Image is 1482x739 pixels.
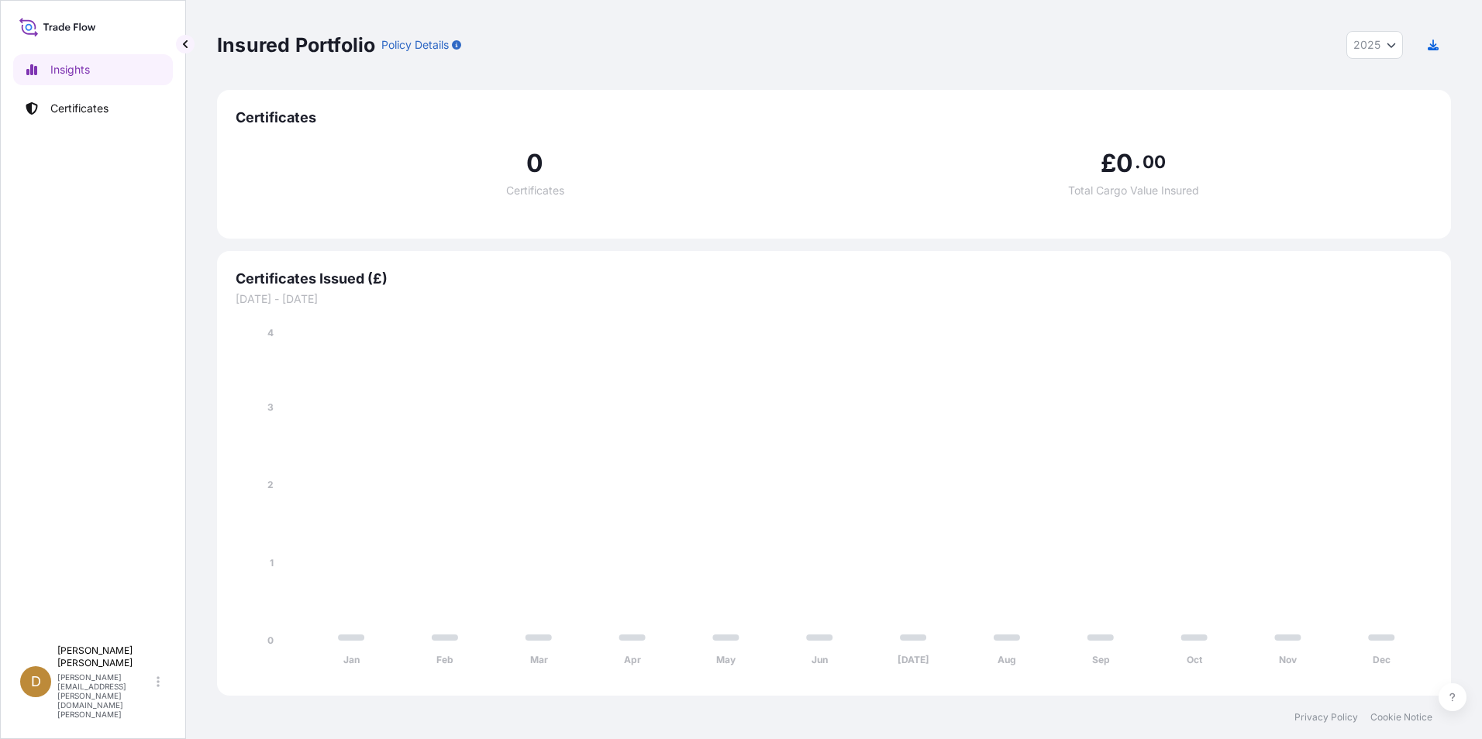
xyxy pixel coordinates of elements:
[31,674,41,689] span: D
[716,654,736,665] tspan: May
[1279,654,1298,665] tspan: Nov
[343,654,360,665] tspan: Jan
[267,479,274,490] tspan: 2
[57,672,153,719] p: [PERSON_NAME][EMAIL_ADDRESS][PERSON_NAME][DOMAIN_NAME][PERSON_NAME]
[267,401,274,413] tspan: 3
[1101,151,1116,176] span: £
[506,185,564,196] span: Certificates
[236,108,1432,127] span: Certificates
[812,654,828,665] tspan: Jun
[50,62,90,77] p: Insights
[530,654,548,665] tspan: Mar
[381,37,449,53] p: Policy Details
[13,54,173,85] a: Insights
[1370,711,1432,724] a: Cookie Notice
[1068,185,1199,196] span: Total Cargo Value Insured
[624,654,641,665] tspan: Apr
[50,101,109,116] p: Certificates
[998,654,1016,665] tspan: Aug
[1092,654,1110,665] tspan: Sep
[236,270,1432,288] span: Certificates Issued (£)
[1116,151,1133,176] span: 0
[1346,31,1403,59] button: Year Selector
[1143,156,1166,168] span: 00
[1373,654,1391,665] tspan: Dec
[526,151,543,176] span: 0
[898,654,929,665] tspan: [DATE]
[270,557,274,569] tspan: 1
[436,654,453,665] tspan: Feb
[267,634,274,646] tspan: 0
[1294,711,1358,724] a: Privacy Policy
[1135,156,1140,168] span: .
[236,291,1432,307] span: [DATE] - [DATE]
[217,33,375,57] p: Insured Portfolio
[13,93,173,124] a: Certificates
[57,644,153,669] p: [PERSON_NAME] [PERSON_NAME]
[1353,37,1380,53] span: 2025
[267,327,274,339] tspan: 4
[1187,654,1203,665] tspan: Oct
